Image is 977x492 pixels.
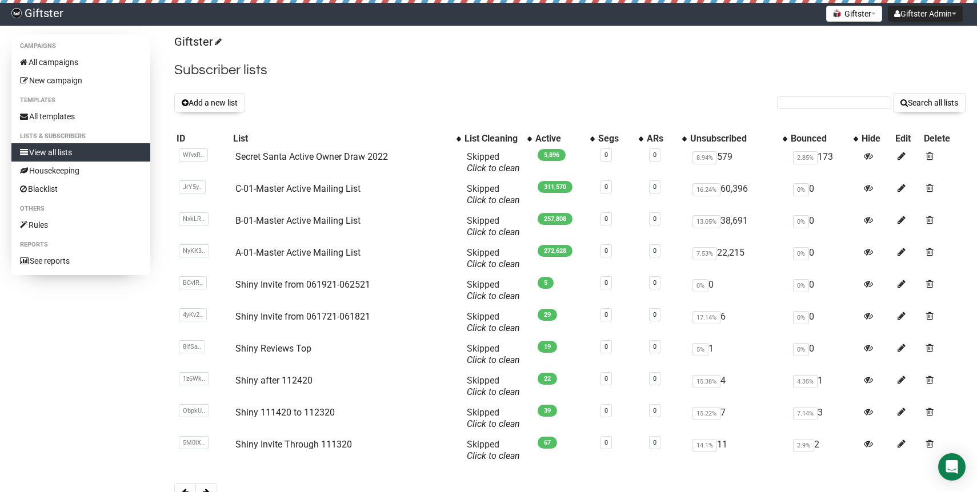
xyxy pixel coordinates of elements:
[604,407,608,414] a: 0
[179,308,207,321] span: 4yKv2..
[788,338,859,370] td: 0
[788,434,859,466] td: 2
[174,131,231,147] th: ID: No sort applied, sorting is disabled
[174,93,245,112] button: Add a new list
[647,133,676,144] div: ARs
[467,322,520,333] a: Click to clean
[538,181,572,193] span: 311,570
[179,372,209,385] span: 1z6Wk..
[793,407,818,420] span: 7.14%
[653,407,656,414] a: 0
[788,131,859,147] th: Bounced: No sort applied, activate to apply an ascending sort
[179,180,206,193] span: JrY5y..
[174,60,966,80] h2: Subscriber lists
[688,275,788,307] td: 0
[11,238,150,252] li: Reports
[692,375,720,388] span: 15.38%
[859,131,893,147] th: Hide: No sort applied, sorting is disabled
[653,439,656,446] a: 0
[11,107,150,126] a: All templates
[688,131,788,147] th: Unsubscribed: No sort applied, activate to apply an ascending sort
[231,131,462,147] th: List: No sort applied, activate to apply an ascending sort
[688,307,788,338] td: 6
[924,133,963,144] div: Delete
[692,279,708,292] span: 0%
[793,247,809,260] span: 0%
[888,6,963,22] button: Giftster Admin
[538,277,554,289] span: 5
[893,131,922,147] th: Edit: No sort applied, sorting is disabled
[538,149,566,161] span: 5,896
[598,133,634,144] div: Segs
[11,202,150,216] li: Others
[467,386,520,397] a: Click to clean
[788,370,859,402] td: 1
[11,252,150,270] a: See reports
[538,437,557,449] span: 67
[11,130,150,143] li: Lists & subscribers
[938,453,966,481] div: Open Intercom Messenger
[11,39,150,53] li: Campaigns
[793,215,809,228] span: 0%
[11,8,22,18] img: e72572de92c0695bfc811ae3db612f34
[788,243,859,275] td: 0
[467,279,520,301] span: Skipped
[653,247,656,255] a: 0
[653,343,656,350] a: 0
[235,439,352,450] a: Shiny Invite Through 111320
[538,213,572,225] span: 257,808
[467,163,520,174] a: Click to clean
[692,183,720,196] span: 16.24%
[235,375,313,386] a: Shiny after 112420
[793,343,809,356] span: 0%
[688,402,788,434] td: 7
[179,148,208,162] span: WfvxR..
[692,311,720,324] span: 17.14%
[235,247,361,258] a: A-01-Master Active Mailing List
[235,407,335,418] a: Shiny 111420 to 112320
[644,131,688,147] th: ARs: No sort applied, activate to apply an ascending sort
[793,151,818,164] span: 2.85%
[179,340,205,353] span: 8ifSa..
[604,343,608,350] a: 0
[604,215,608,223] a: 0
[467,151,520,174] span: Skipped
[467,183,520,205] span: Skipped
[690,133,777,144] div: Unsubscribed
[653,151,656,159] a: 0
[235,215,361,226] a: B-01-Master Active Mailing List
[11,216,150,234] a: Rules
[688,370,788,402] td: 4
[692,247,717,260] span: 7.53%
[462,131,533,147] th: List Cleaning: No sort applied, activate to apply an ascending sort
[688,211,788,243] td: 38,691
[179,244,209,257] span: NyKK3..
[11,94,150,107] li: Templates
[692,151,717,164] span: 8.94%
[604,311,608,318] a: 0
[467,291,520,301] a: Click to clean
[11,143,150,162] a: View all lists
[653,215,656,223] a: 0
[653,183,656,191] a: 0
[11,71,150,90] a: New campaign
[467,418,520,429] a: Click to clean
[538,309,557,321] span: 29
[793,439,814,452] span: 2.9%
[692,439,717,452] span: 14.1%
[788,179,859,211] td: 0
[692,407,720,420] span: 15.22%
[467,247,520,269] span: Skipped
[235,311,370,322] a: Shiny Invite from 061721-061821
[653,375,656,382] a: 0
[793,311,809,324] span: 0%
[688,338,788,370] td: 1
[793,375,818,388] span: 4.35%
[788,211,859,243] td: 0
[467,227,520,237] a: Click to clean
[604,375,608,382] a: 0
[793,279,809,292] span: 0%
[688,147,788,179] td: 579
[179,404,209,417] span: ObpkU..
[179,436,209,449] span: 5M0iX..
